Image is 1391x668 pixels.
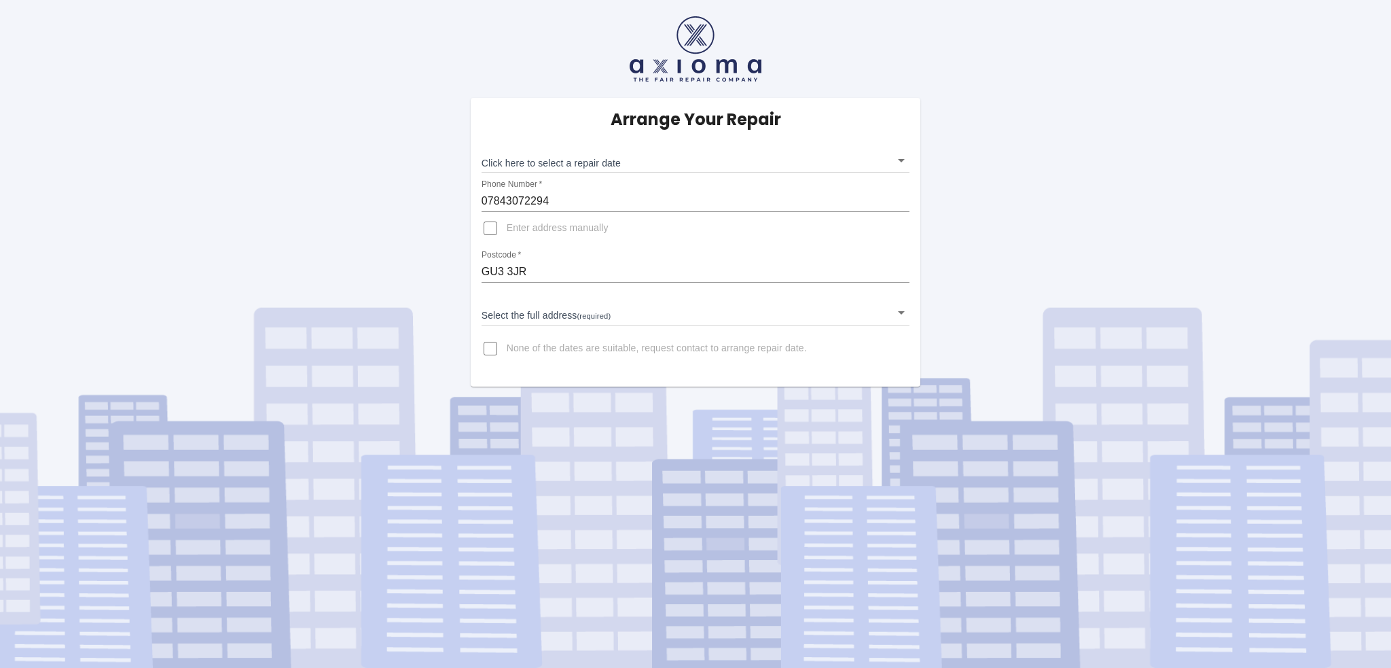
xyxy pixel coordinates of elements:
[482,249,521,261] label: Postcode
[507,342,807,355] span: None of the dates are suitable, request contact to arrange repair date.
[611,109,781,130] h5: Arrange Your Repair
[630,16,761,82] img: axioma
[482,179,542,190] label: Phone Number
[507,222,609,235] span: Enter address manually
